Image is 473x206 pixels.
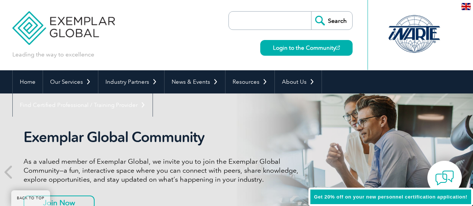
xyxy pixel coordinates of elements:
a: BACK TO TOP [11,190,50,206]
a: Our Services [43,70,98,93]
h2: Exemplar Global Community [24,129,304,146]
a: News & Events [165,70,225,93]
input: Search [311,12,352,30]
a: Login to the Community [260,40,353,56]
p: Leading the way to excellence [12,50,94,59]
a: Home [13,70,43,93]
span: Get 20% off on your new personnel certification application! [314,194,467,200]
img: contact-chat.png [435,169,454,187]
a: Find Certified Professional / Training Provider [13,93,153,117]
a: Industry Partners [98,70,164,93]
img: open_square.png [336,46,340,50]
a: About Us [275,70,322,93]
p: As a valued member of Exemplar Global, we invite you to join the Exemplar Global Community—a fun,... [24,157,304,184]
a: Resources [225,70,274,93]
img: en [461,3,471,10]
